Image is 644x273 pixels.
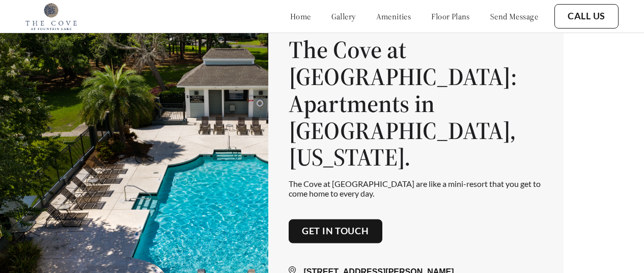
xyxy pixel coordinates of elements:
[25,3,77,30] img: cove_at_fountain_lake_logo.png
[431,11,470,21] a: floor plans
[490,11,538,21] a: send message
[302,226,369,237] a: Get in touch
[289,219,382,243] button: Get in touch
[568,11,605,22] a: Call Us
[331,11,356,21] a: gallery
[554,4,619,29] button: Call Us
[289,179,543,199] p: The Cove at [GEOGRAPHIC_DATA] are like a mini-resort that you get to come home to every day.
[290,11,311,21] a: home
[376,11,411,21] a: amenities
[289,37,543,171] h1: The Cove at [GEOGRAPHIC_DATA]: Apartments in [GEOGRAPHIC_DATA], [US_STATE].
